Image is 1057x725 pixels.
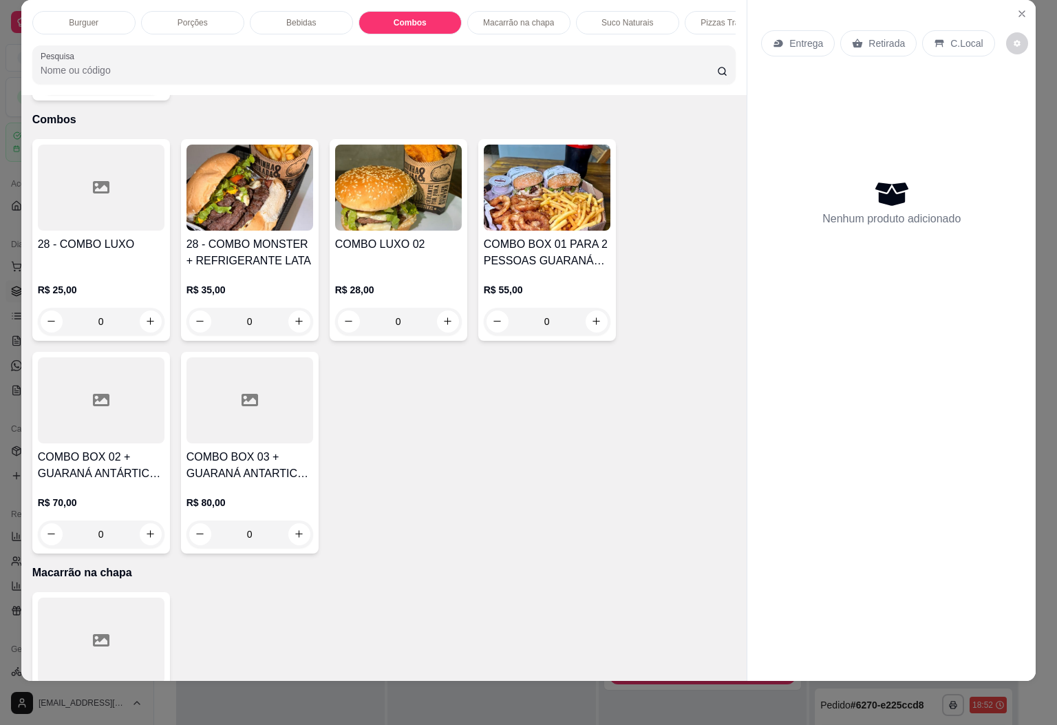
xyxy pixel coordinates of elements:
h4: COMBO BOX 02 + GUARANÁ ANTÁRTICA 1L [38,449,164,482]
p: Macarrão na chapa [483,17,554,28]
p: Nenhum produto adicionado [822,211,961,227]
p: R$ 28,00 [335,283,462,297]
img: product-image [484,145,610,231]
input: Pesquisa [41,63,717,77]
p: Entrega [789,36,823,50]
button: decrease-product-quantity [1006,32,1028,54]
p: Bebidas [286,17,316,28]
label: Pesquisa [41,50,79,62]
p: Combos [394,17,427,28]
p: C.Local [950,36,983,50]
p: Macarrão na chapa [32,565,736,581]
h4: COMBO BOX 03 + GUARANÁ ANTARTICA 1L [186,449,313,482]
button: Close [1011,3,1033,25]
p: Pizzas Tradicionais [701,17,771,28]
p: R$ 70,00 [38,496,164,509]
h4: COMBO BOX 01 PARA 2 PESSOAS GUARANÁ ANTARTICA 1L [484,236,610,269]
p: Burguer [69,17,98,28]
img: product-image [186,145,313,231]
p: R$ 35,00 [186,283,313,297]
p: Combos [32,112,736,128]
p: Retirada [868,36,905,50]
h4: 28 - COMBO MONSTER + REFRIGERANTE LATA [186,236,313,269]
p: Suco Naturais [601,17,653,28]
p: Porções [178,17,208,28]
h4: COMBO LUXO 02 [335,236,462,253]
img: product-image [335,145,462,231]
h4: 28 - COMBO LUXO [38,236,164,253]
p: R$ 55,00 [484,283,610,297]
p: R$ 80,00 [186,496,313,509]
p: R$ 25,00 [38,283,164,297]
